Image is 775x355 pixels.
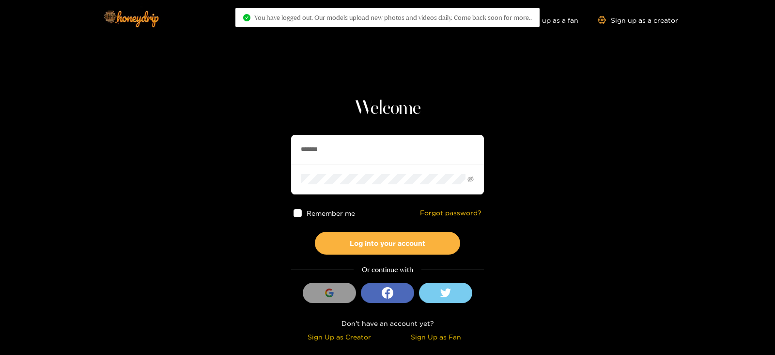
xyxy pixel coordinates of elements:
a: Forgot password? [420,209,481,217]
div: Don't have an account yet? [291,318,484,329]
span: eye-invisible [467,176,474,182]
div: Sign Up as Fan [390,331,481,342]
span: Remember me [307,210,355,217]
h1: Welcome [291,97,484,120]
a: Sign up as a creator [598,16,678,24]
div: Or continue with [291,264,484,275]
a: Sign up as a fan [512,16,578,24]
button: Log into your account [315,232,460,255]
div: Sign Up as Creator [294,331,385,342]
span: You have logged out. Our models upload new photos and videos daily. Come back soon for more.. [254,14,532,21]
span: check-circle [243,14,250,21]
